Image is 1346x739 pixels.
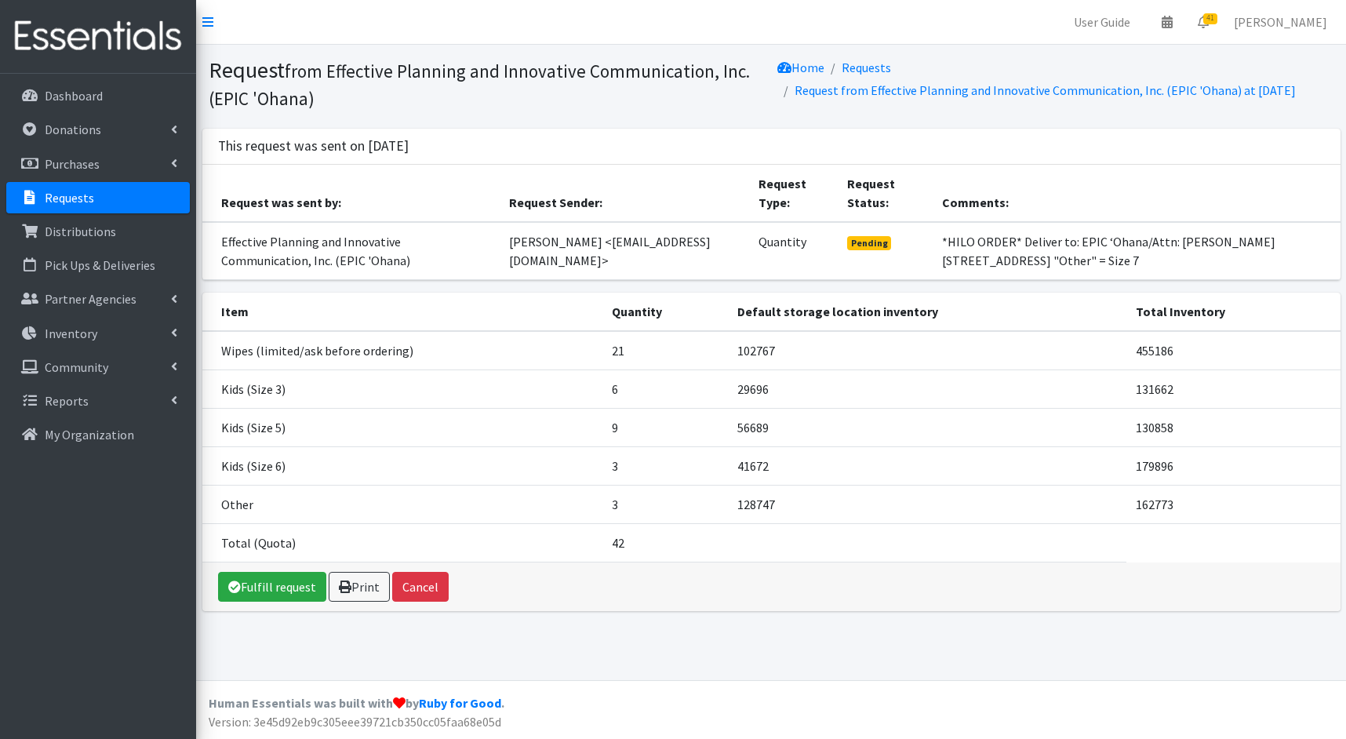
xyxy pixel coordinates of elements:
td: 9 [602,409,728,447]
a: User Guide [1061,6,1143,38]
td: 41672 [728,447,1126,486]
p: Purchases [45,156,100,172]
td: Effective Planning and Innovative Communication, Inc. (EPIC 'Ohana) [202,222,500,280]
a: [PERSON_NAME] [1221,6,1340,38]
td: *HILO ORDER* Deliver to: EPIC ‘Ohana/Attn: [PERSON_NAME] [STREET_ADDRESS] "Other" = Size 7 [933,222,1341,280]
button: Cancel [392,572,449,602]
th: Request was sent by: [202,165,500,222]
a: Community [6,351,190,383]
td: 3 [602,447,728,486]
td: Kids (Size 3) [202,370,602,409]
td: 455186 [1126,331,1340,370]
h1: Request [209,56,766,111]
td: Quantity [749,222,837,280]
td: 128747 [728,486,1126,524]
span: Version: 3e45d92eb9c305eee39721cb350cc05faa68e05d [209,714,501,730]
td: 21 [602,331,728,370]
a: Inventory [6,318,190,349]
strong: Human Essentials was built with by . [209,695,504,711]
p: My Organization [45,427,134,442]
a: Pick Ups & Deliveries [6,249,190,281]
td: 162773 [1126,486,1340,524]
a: Ruby for Good [419,695,501,711]
p: Reports [45,393,89,409]
th: Request Status: [838,165,933,222]
a: My Organization [6,419,190,450]
th: Comments: [933,165,1341,222]
td: 6 [602,370,728,409]
th: Default storage location inventory [728,293,1126,331]
a: Home [777,60,824,75]
p: Distributions [45,224,116,239]
p: Community [45,359,108,375]
td: 42 [602,524,728,562]
a: Partner Agencies [6,283,190,315]
th: Quantity [602,293,728,331]
img: HumanEssentials [6,10,190,63]
td: Kids (Size 5) [202,409,602,447]
th: Item [202,293,602,331]
a: Donations [6,114,190,145]
th: Total Inventory [1126,293,1340,331]
p: Dashboard [45,88,103,104]
span: Pending [847,236,892,250]
td: Kids (Size 6) [202,447,602,486]
td: 102767 [728,331,1126,370]
p: Partner Agencies [45,291,136,307]
p: Inventory [45,326,97,341]
a: Reports [6,385,190,417]
a: Print [329,572,390,602]
span: 41 [1203,13,1217,24]
td: Wipes (limited/ask before ordering) [202,331,602,370]
td: 56689 [728,409,1126,447]
a: Request from Effective Planning and Innovative Communication, Inc. (EPIC 'Ohana) at [DATE] [795,82,1296,98]
td: 131662 [1126,370,1340,409]
td: 29696 [728,370,1126,409]
a: Dashboard [6,80,190,111]
small: from Effective Planning and Innovative Communication, Inc. (EPIC 'Ohana) [209,60,750,110]
p: Requests [45,190,94,206]
a: Distributions [6,216,190,247]
td: Total (Quota) [202,524,602,562]
a: Purchases [6,148,190,180]
a: Requests [6,182,190,213]
a: Fulfill request [218,572,326,602]
p: Pick Ups & Deliveries [45,257,155,273]
td: [PERSON_NAME] <[EMAIL_ADDRESS][DOMAIN_NAME]> [500,222,749,280]
td: 179896 [1126,447,1340,486]
th: Request Type: [749,165,837,222]
td: Other [202,486,602,524]
a: Requests [842,60,891,75]
a: 41 [1185,6,1221,38]
p: Donations [45,122,101,137]
td: 130858 [1126,409,1340,447]
td: 3 [602,486,728,524]
h3: This request was sent on [DATE] [218,138,409,155]
th: Request Sender: [500,165,749,222]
